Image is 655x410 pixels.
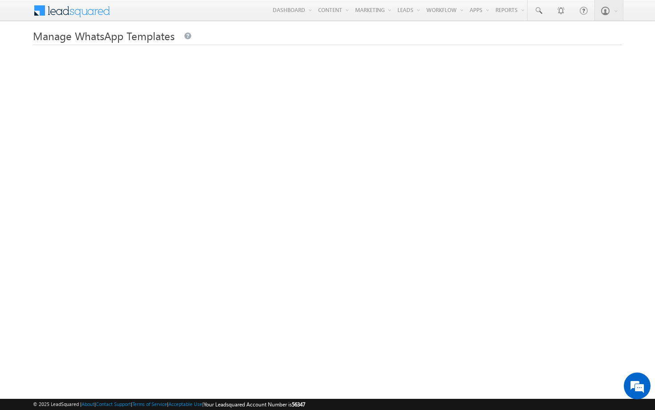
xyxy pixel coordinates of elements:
[168,401,202,407] a: Acceptable Use
[292,401,305,408] span: 56347
[96,401,131,407] a: Contact Support
[82,401,94,407] a: About
[33,29,175,43] span: Manage WhatsApp Templates
[204,401,305,408] span: Your Leadsquared Account Number is
[33,400,305,409] span: © 2025 LeadSquared | | | | |
[132,401,167,407] a: Terms of Service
